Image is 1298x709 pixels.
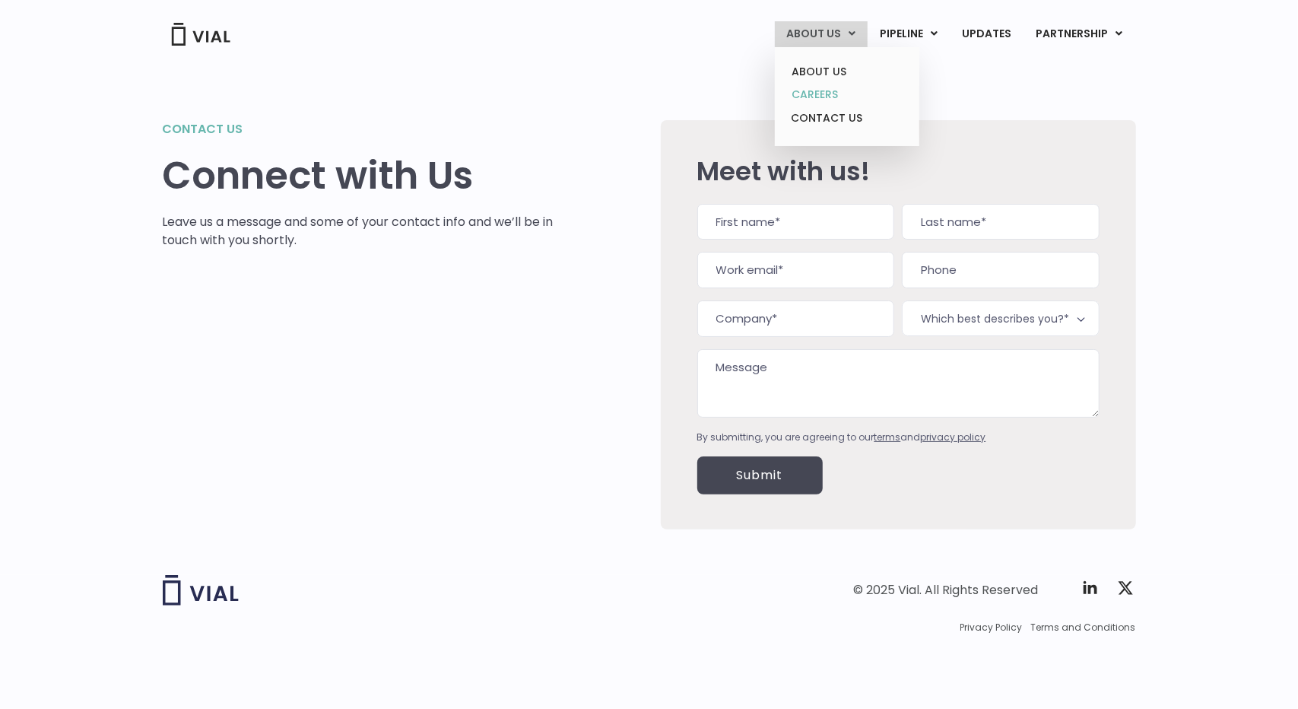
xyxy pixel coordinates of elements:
h2: Meet with us! [697,157,1100,186]
img: Vial Logo [170,23,231,46]
a: Privacy Policy [960,621,1023,634]
input: Submit [697,456,823,494]
span: Which best describes you?* [902,300,1099,336]
a: ABOUT US [780,60,913,84]
a: PIPELINEMenu Toggle [868,21,950,47]
a: CONTACT US [780,107,913,131]
a: UPDATES [950,21,1023,47]
a: PARTNERSHIPMenu Toggle [1024,21,1135,47]
div: © 2025 Vial. All Rights Reserved [854,582,1039,599]
div: By submitting, you are agreeing to our and [697,431,1100,444]
h2: Contact us [163,120,554,138]
a: terms [874,431,901,444]
p: Leave us a message and some of your contact info and we’ll be in touch with you shortly. [163,213,554,250]
h1: Connect with Us [163,154,554,198]
a: ABOUT USMenu Toggle [775,21,868,47]
input: First name* [697,204,894,240]
input: Last name* [902,204,1099,240]
input: Phone [902,252,1099,288]
input: Company* [697,300,894,337]
a: privacy policy [921,431,986,444]
input: Work email* [697,252,894,288]
img: Vial logo wih "Vial" spelled out [163,575,239,606]
a: Terms and Conditions [1031,621,1136,634]
a: CAREERS [780,83,913,107]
